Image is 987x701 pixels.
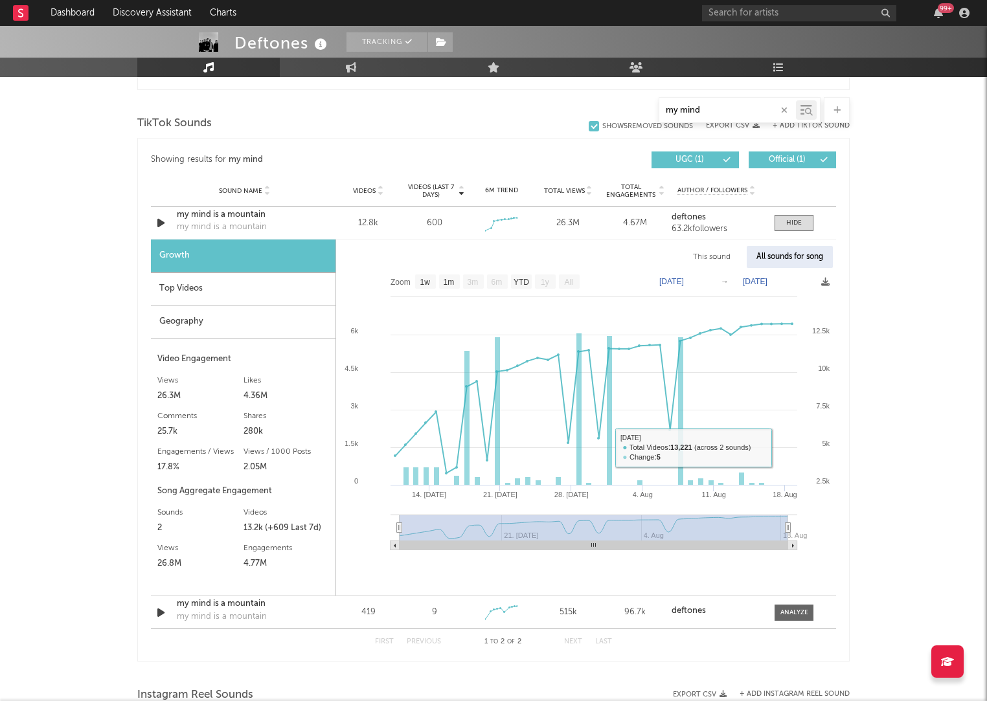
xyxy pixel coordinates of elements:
button: + Add Instagram Reel Sound [740,691,850,698]
div: Growth [151,239,335,273]
button: Export CSV [673,691,727,698]
div: 1 2 2 [467,634,538,650]
text: [DATE] [659,277,684,286]
div: 2 [157,520,244,536]
div: my mind [229,152,263,168]
text: 28. [DATE] [554,491,589,498]
div: + Add Instagram Reel Sound [727,691,850,698]
a: my mind is a mountain [177,597,312,610]
text: YTD [514,278,529,287]
span: Total Engagements [605,183,657,199]
div: 17.8% [157,460,244,475]
span: Videos [353,187,376,195]
div: Top Videos [151,273,335,306]
div: 2.05M [244,460,330,475]
a: deftones [672,606,762,616]
a: deftones [672,213,762,222]
a: my mind is a mountain [177,208,312,221]
text: 1w [420,278,431,287]
span: Official ( 1 ) [757,156,817,164]
div: 6M Trend [471,186,532,195]
text: 21. [DATE] [483,491,517,498]
div: 26.3M [157,388,244,404]
div: Show 5 Removed Sounds [602,122,693,131]
div: Views [157,540,244,556]
span: to [490,639,498,645]
text: 1m [444,278,455,287]
div: Likes [244,373,330,388]
button: Official(1) [749,151,836,168]
div: 4.77M [244,556,330,572]
button: Export CSV [706,122,760,129]
text: 11. Aug [701,491,725,498]
div: All sounds for song [747,246,833,268]
span: UGC ( 1 ) [660,156,720,164]
div: 26.8M [157,556,244,572]
div: 515k [538,606,598,619]
text: 4.5k [345,364,358,372]
div: 13.2k (+609 Last 7d) [244,520,330,536]
input: Search by song name or URL [659,106,796,116]
text: 2.5k [816,477,830,485]
div: 26.3M [538,217,598,230]
text: 18. Aug [773,491,797,498]
button: First [375,638,394,645]
span: Sound Name [219,187,262,195]
div: Views / 1000 Posts [244,444,330,460]
text: 4. Aug [633,491,653,498]
div: Comments [157,408,244,424]
div: Videos [244,505,330,520]
strong: deftones [672,213,706,221]
text: 1y [541,278,549,287]
button: 99+ [934,8,943,18]
div: 280k [244,424,330,440]
span: of [507,639,515,645]
button: UGC(1) [652,151,739,168]
div: my mind is a mountain [177,610,267,623]
text: 18. Aug [783,531,807,539]
div: 96.7k [605,606,665,619]
text: 14. [DATE] [412,491,446,498]
strong: deftones [672,606,706,615]
div: 9 [432,606,437,619]
div: 12.8k [338,217,398,230]
button: Next [564,638,582,645]
button: + Add TikTok Sound [773,122,850,129]
div: Views [157,373,244,388]
span: Total Views [544,187,585,195]
text: 5k [822,440,830,447]
text: 1.5k [345,440,358,447]
text: 12.5k [812,327,830,335]
div: Geography [151,306,335,339]
div: 63.2k followers [672,225,762,234]
span: TikTok Sounds [137,116,212,131]
div: Sounds [157,505,244,520]
text: 7.5k [816,402,830,410]
div: Video Engagement [157,351,329,367]
div: This sound [683,246,740,268]
div: 25.7k [157,424,244,440]
text: 6m [492,278,503,287]
button: Previous [407,638,441,645]
text: 3k [350,402,358,410]
div: Showing results for [151,151,493,168]
text: Zoom [391,278,411,287]
div: 419 [338,606,398,619]
div: 600 [427,217,442,230]
div: 4.36M [244,388,330,404]
div: my mind is a mountain [177,221,267,234]
text: 6k [350,327,358,335]
button: Last [595,638,612,645]
text: 0 [354,477,358,485]
text: 10k [818,364,830,372]
div: Song Aggregate Engagement [157,484,329,499]
span: Videos (last 7 days) [405,183,457,199]
div: Deftones [234,32,330,54]
button: Tracking [346,32,427,52]
div: 4.67M [605,217,665,230]
div: Engagements / Views [157,444,244,460]
text: 3m [468,278,479,287]
input: Search for artists [702,5,896,21]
